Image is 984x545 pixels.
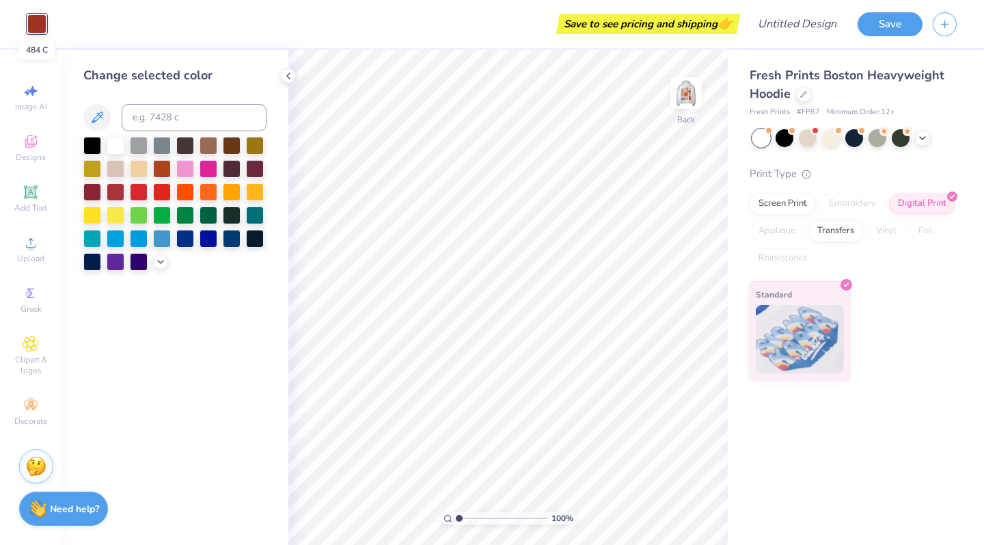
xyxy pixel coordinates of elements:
[750,107,790,118] span: Fresh Prints
[672,79,700,107] img: Back
[14,416,47,427] span: Decorate
[750,194,816,214] div: Screen Print
[50,503,99,516] strong: Need help?
[820,194,885,214] div: Embroidery
[808,221,863,241] div: Transfers
[18,40,55,59] div: 484 C
[83,66,266,85] div: Change selected color
[7,354,55,376] span: Clipart & logos
[858,12,922,36] button: Save
[750,221,804,241] div: Applique
[17,253,44,264] span: Upload
[867,221,905,241] div: Vinyl
[747,10,847,38] input: Untitled Design
[910,221,942,241] div: Foil
[750,67,944,102] span: Fresh Prints Boston Heavyweight Hoodie
[14,202,47,213] span: Add Text
[677,114,695,126] div: Back
[16,152,46,163] span: Designs
[551,512,573,524] span: 100 %
[797,107,820,118] span: # FP87
[122,104,266,131] input: e.g. 7428 c
[827,107,895,118] span: Minimum Order: 12 +
[750,166,957,182] div: Print Type
[717,15,733,31] span: 👉
[750,248,816,269] div: Rhinestones
[20,304,42,315] span: Greek
[889,194,955,214] div: Digital Print
[15,101,47,112] span: Image AI
[756,305,844,373] img: Standard
[756,287,792,302] span: Standard
[560,14,737,34] div: Save to see pricing and shipping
